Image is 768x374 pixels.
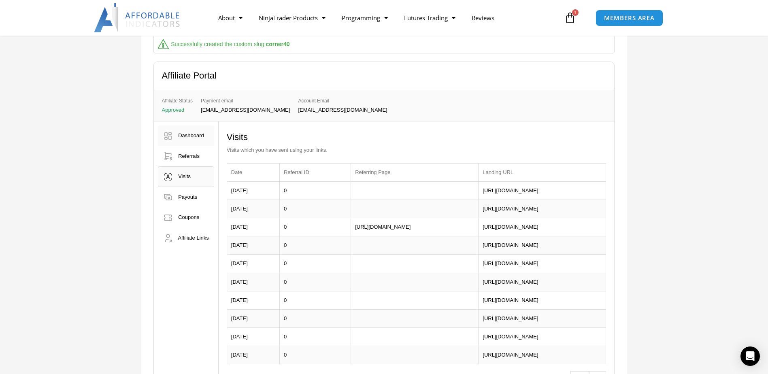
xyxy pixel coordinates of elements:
[479,309,606,327] td: [URL][DOMAIN_NAME]
[279,236,351,255] td: 0
[479,200,606,218] td: [URL][DOMAIN_NAME]
[604,15,655,21] span: MEMBERS AREA
[178,235,208,241] span: Affiliate Links
[178,194,197,200] span: Payouts
[279,291,351,309] td: 0
[158,146,214,167] a: Referrals
[279,327,351,346] td: 0
[227,346,279,364] td: [DATE]
[279,309,351,327] td: 0
[227,291,279,309] td: [DATE]
[158,207,214,228] a: Coupons
[158,228,214,249] a: Affiliate Links
[158,166,214,187] a: Visits
[279,346,351,364] td: 0
[162,96,193,105] span: Affiliate Status
[596,10,663,26] a: MEMBERS AREA
[351,218,479,236] td: [URL][DOMAIN_NAME]
[227,309,279,327] td: [DATE]
[178,153,200,159] span: Referrals
[479,255,606,273] td: [URL][DOMAIN_NAME]
[479,236,606,255] td: [URL][DOMAIN_NAME]
[178,173,191,179] span: Visits
[298,96,387,105] span: Account Email
[279,218,351,236] td: 0
[279,181,351,200] td: 0
[266,41,289,47] strong: corner40
[396,8,464,27] a: Futures Trading
[284,169,309,175] span: Referral ID
[227,327,279,346] td: [DATE]
[479,218,606,236] td: [URL][DOMAIN_NAME]
[162,70,217,82] h2: Affiliate Portal
[251,8,334,27] a: NinjaTrader Products
[158,187,214,208] a: Payouts
[227,218,279,236] td: [DATE]
[178,214,199,220] span: Coupons
[552,6,588,30] a: 1
[227,273,279,291] td: [DATE]
[479,291,606,309] td: [URL][DOMAIN_NAME]
[227,181,279,200] td: [DATE]
[162,107,193,113] p: Approved
[740,346,760,366] div: Open Intercom Messenger
[572,9,579,16] span: 1
[227,132,606,143] h2: Visits
[483,169,513,175] span: Landing URL
[279,255,351,273] td: 0
[227,200,279,218] td: [DATE]
[464,8,502,27] a: Reviews
[479,273,606,291] td: [URL][DOMAIN_NAME]
[94,3,181,32] img: LogoAI | Affordable Indicators – NinjaTrader
[227,236,279,255] td: [DATE]
[171,41,289,48] div: Successfully created the custom slug:
[227,255,279,273] td: [DATE]
[479,346,606,364] td: [URL][DOMAIN_NAME]
[334,8,396,27] a: Programming
[355,169,390,175] span: Referring Page
[231,169,242,175] span: Date
[279,200,351,218] td: 0
[479,181,606,200] td: [URL][DOMAIN_NAME]
[158,125,214,146] a: Dashboard
[210,8,562,27] nav: Menu
[201,96,290,105] span: Payment email
[479,327,606,346] td: [URL][DOMAIN_NAME]
[227,145,606,155] p: Visits which you have sent using your links.
[279,273,351,291] td: 0
[201,107,290,113] p: [EMAIL_ADDRESS][DOMAIN_NAME]
[178,132,204,138] span: Dashboard
[298,107,387,113] p: [EMAIL_ADDRESS][DOMAIN_NAME]
[210,8,251,27] a: About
